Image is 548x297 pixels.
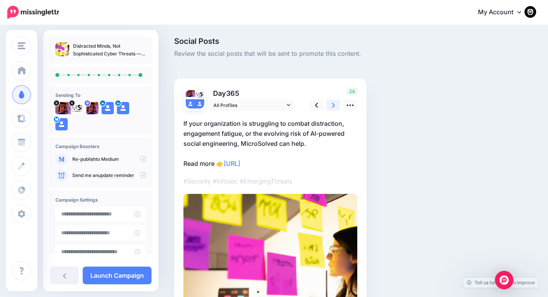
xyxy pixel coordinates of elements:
img: user_default_image.png [117,102,129,114]
div: Open Intercom Messenger [495,271,513,289]
span: 24 [347,88,357,95]
img: MSITwitterava-19631.jpg [71,102,83,114]
img: 18045fa601a032a2db2f7c77a11958d5_thumb.jpg [55,42,69,56]
img: user_default_image.png [195,99,204,108]
img: BHFunHouse-19603.jpg [55,102,72,114]
a: Tell us how we can improve [463,277,539,288]
p: to Medium [72,156,146,163]
img: BHFunHouse-19603.jpg [186,90,195,97]
a: All Profiles [210,100,294,111]
img: menu.png [18,42,25,49]
img: user_default_image.png [55,118,68,130]
p: Distracted Minds, Not Sophisticated Cyber Threats — Why Human Factors Now Reign Supreme [73,42,146,58]
a: Re-publish [72,156,96,162]
h4: Sending To [55,92,146,98]
h4: Campaign Settings [55,197,146,203]
h4: Campaign Boosters [55,143,146,149]
p: #Security #Infosec #EmergingThreats [183,176,357,186]
img: Missinglettr [7,6,59,19]
span: 365 [226,89,239,97]
span: Review the social posts that will be sent to promote this content. [174,49,474,59]
span: All Profiles [213,101,285,109]
p: Day [210,88,295,99]
a: [URL] [224,160,240,167]
a: update reminder [98,172,134,179]
p: Send me an [72,172,146,179]
p: If your organization is struggling to combat distraction, engagement fatigue, or the evolving ris... [183,118,357,169]
span: Social Posts [174,37,474,45]
a: My Account [470,3,536,22]
img: user_default_image.png [186,99,195,108]
img: user_default_image.png [102,102,114,114]
img: MSITwitterava-19631.jpg [195,90,204,99]
img: 83642e166c72f455-88614.jpg [86,102,98,114]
